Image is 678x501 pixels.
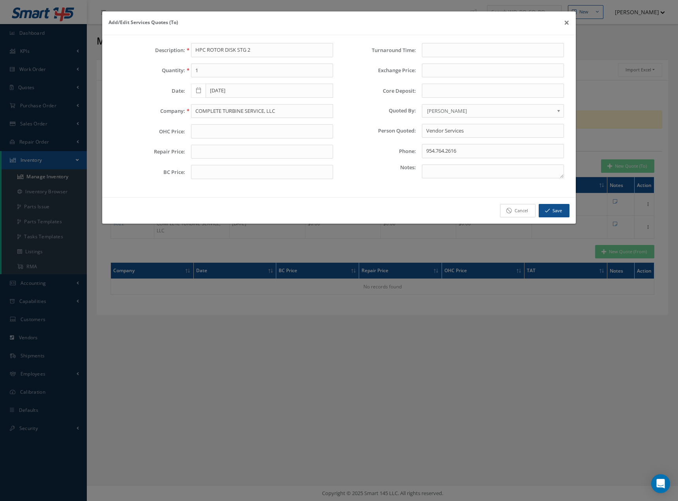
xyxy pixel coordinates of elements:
[108,67,185,73] label: Quantity:
[500,204,536,218] a: Cancel
[339,128,416,134] label: Person Quoted:
[558,11,576,34] button: ×
[427,106,554,116] span: [PERSON_NAME]
[339,88,416,94] label: Core Deposit:
[539,204,569,218] button: Save
[108,88,185,94] label: Date:
[108,108,185,114] label: Company:
[339,148,416,154] label: Phone:
[339,67,416,73] label: Exchange Price:
[108,149,185,155] label: Repair Price:
[339,47,416,53] label: Turnaround Time:
[109,19,178,26] b: Add/Edit Services Quotes (To)
[651,474,670,493] div: Open Intercom Messenger
[108,169,185,175] label: BC Price:
[339,108,416,114] label: Quoted By:
[108,47,185,53] label: Description:
[108,129,185,135] label: OHC Price:
[339,165,416,170] label: Notes:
